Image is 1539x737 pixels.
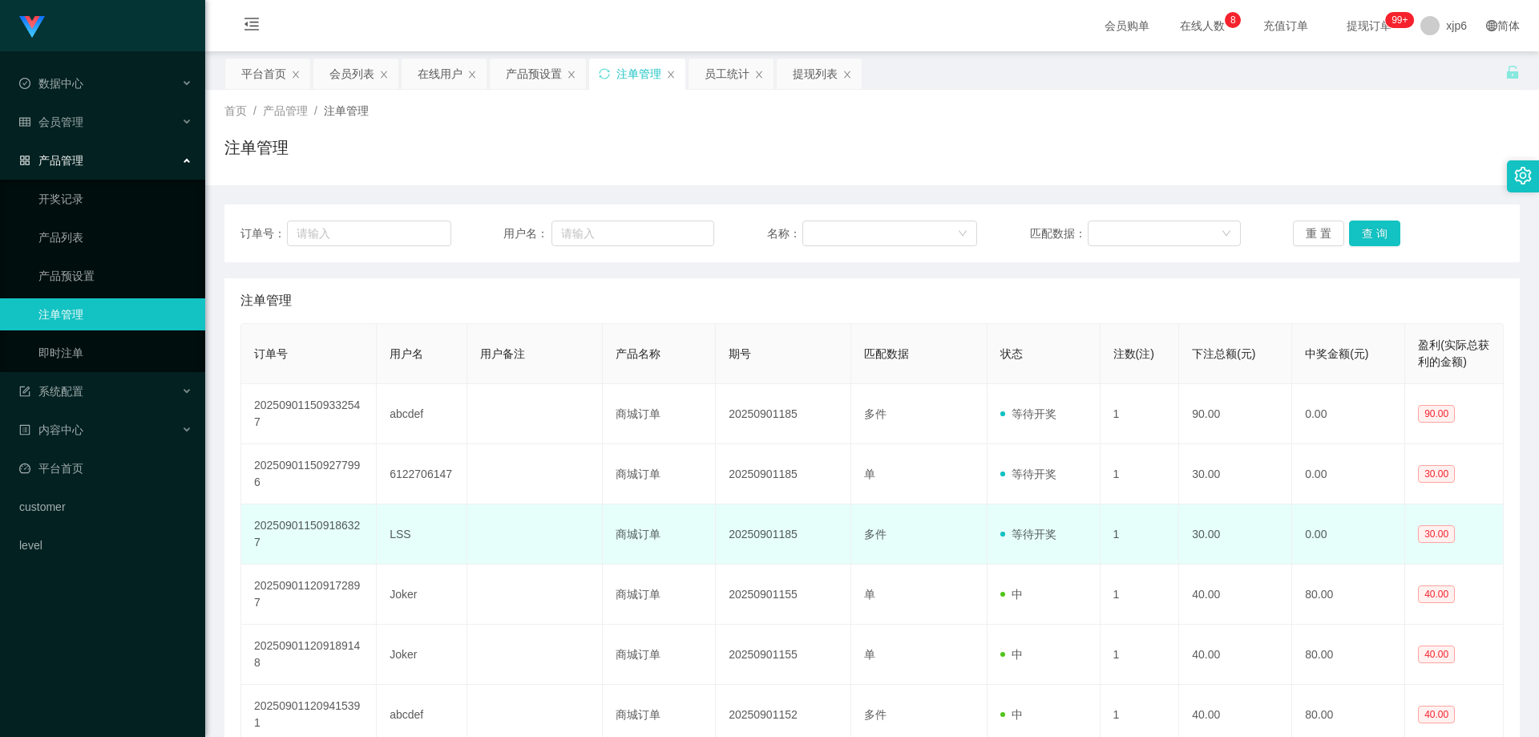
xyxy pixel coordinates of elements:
button: 查 询 [1349,221,1400,246]
span: 等待开奖 [1000,407,1056,420]
span: 名称： [767,225,802,242]
div: 会员列表 [329,59,374,89]
td: 202509011509277996 [241,444,377,504]
span: 中 [1000,708,1023,721]
td: 商城订单 [603,444,716,504]
h1: 注单管理 [224,136,289,160]
td: 20250901185 [716,504,851,565]
span: 等待开奖 [1000,528,1056,541]
i: 图标: close [666,70,676,79]
span: 系统配置 [19,385,83,398]
input: 请输入 [551,221,714,246]
i: 图标: menu-fold [224,1,279,52]
i: 图标: down [1222,229,1231,240]
span: 注数(注) [1113,347,1154,360]
span: 多件 [864,708,887,721]
span: 中奖金额(元) [1305,347,1368,360]
td: 20250901155 [716,625,851,685]
a: 开奖记录 [38,183,192,215]
i: 图标: form [19,386,30,397]
span: 提现订单 [1339,20,1400,31]
td: 80.00 [1292,625,1405,685]
span: 期号 [729,347,751,360]
td: 0.00 [1292,504,1405,565]
span: 中 [1000,648,1023,661]
div: 平台首页 [241,59,286,89]
td: Joker [377,625,467,685]
span: 充值订单 [1255,20,1316,31]
td: 30.00 [1179,504,1292,565]
span: 订单号： [240,225,287,242]
a: 注单管理 [38,298,192,330]
span: 匹配数据： [1030,225,1088,242]
span: 盈利(实际总获利的金额) [1418,338,1489,368]
span: 等待开奖 [1000,468,1056,480]
span: 30.00 [1418,465,1455,483]
i: 图标: unlock [1505,65,1520,79]
td: 90.00 [1179,384,1292,444]
div: 注单管理 [616,59,661,89]
span: 用户名 [390,347,423,360]
i: 图标: close [291,70,301,79]
span: 产品名称 [616,347,660,360]
td: 202509011209172897 [241,565,377,625]
div: 产品预设置 [506,59,562,89]
span: 内容中心 [19,423,83,436]
td: 202509011509332547 [241,384,377,444]
sup: 8 [1225,12,1241,28]
td: 商城订单 [603,565,716,625]
span: 订单号 [254,347,288,360]
span: 注单管理 [324,104,369,117]
span: 下注总额(元) [1192,347,1255,360]
td: 商城订单 [603,504,716,565]
a: 产品列表 [38,221,192,253]
i: 图标: close [467,70,477,79]
td: 1 [1101,444,1180,504]
span: 中 [1000,588,1023,601]
i: 图标: close [842,70,852,79]
span: 30.00 [1418,525,1455,543]
i: 图标: close [567,70,576,79]
span: 产品管理 [263,104,308,117]
span: 注单管理 [240,291,292,310]
td: Joker [377,565,467,625]
span: 多件 [864,407,887,420]
div: 在线用户 [418,59,463,89]
td: 1 [1101,504,1180,565]
td: 0.00 [1292,444,1405,504]
i: 图标: check-circle-o [19,78,30,89]
td: abcdef [377,384,467,444]
span: 40.00 [1418,706,1455,723]
i: 图标: close [379,70,389,79]
img: logo.9652507e.png [19,16,45,38]
span: 在线人数 [1172,20,1233,31]
i: 图标: appstore-o [19,155,30,166]
span: / [314,104,317,117]
div: 提现列表 [793,59,838,89]
i: 图标: setting [1514,167,1532,184]
td: 40.00 [1179,565,1292,625]
td: 20250901155 [716,565,851,625]
td: 1 [1101,384,1180,444]
td: 20250901185 [716,384,851,444]
a: 即时注单 [38,337,192,369]
td: 202509011509186327 [241,504,377,565]
p: 8 [1230,12,1236,28]
i: 图标: global [1486,20,1497,31]
button: 重 置 [1293,221,1344,246]
i: 图标: table [19,116,30,128]
span: 首页 [224,104,247,117]
td: 商城订单 [603,384,716,444]
td: 20250901185 [716,444,851,504]
td: 1 [1101,625,1180,685]
span: 状态 [1000,347,1023,360]
td: 商城订单 [603,625,716,685]
span: 多件 [864,528,887,541]
td: LSS [377,504,467,565]
span: 数据中心 [19,77,83,90]
span: 用户备注 [480,347,525,360]
td: 40.00 [1179,625,1292,685]
i: 图标: down [958,229,967,240]
span: 90.00 [1418,405,1455,423]
td: 0.00 [1292,384,1405,444]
